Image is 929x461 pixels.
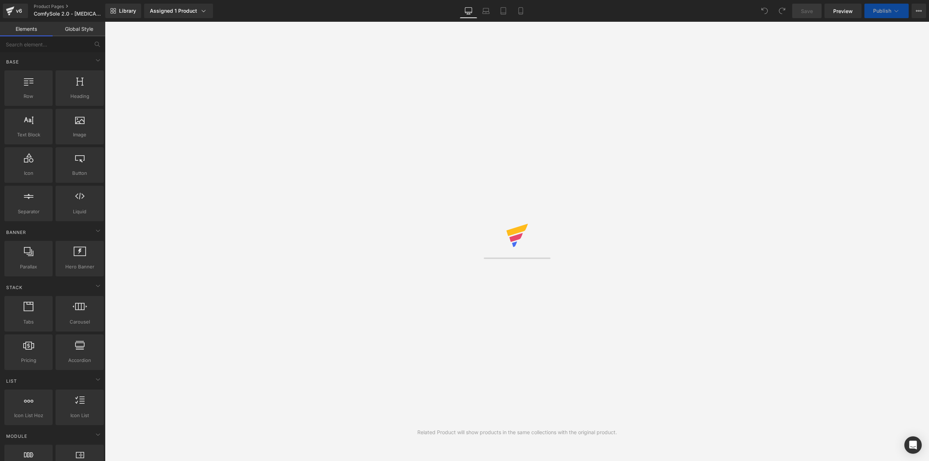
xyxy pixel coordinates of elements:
[512,4,529,18] a: Mobile
[58,208,102,215] span: Liquid
[775,4,789,18] button: Redo
[58,169,102,177] span: Button
[873,8,891,14] span: Publish
[119,8,136,14] span: Library
[5,58,20,65] span: Base
[7,357,50,364] span: Pricing
[7,318,50,326] span: Tabs
[912,4,926,18] button: More
[495,4,512,18] a: Tablet
[15,6,24,16] div: v6
[757,4,772,18] button: Undo
[801,7,813,15] span: Save
[34,11,103,17] span: ComfySole 2.0 - [MEDICAL_DATA] Gehen ohne Schmerzen
[58,412,102,419] span: Icon List
[58,131,102,139] span: Image
[7,412,50,419] span: Icon List Hoz
[904,436,922,454] div: Open Intercom Messenger
[477,4,495,18] a: Laptop
[417,428,617,436] div: Related Product will show products in the same collections with the original product.
[58,357,102,364] span: Accordion
[7,169,50,177] span: Icon
[3,4,28,18] a: v6
[34,4,117,9] a: Product Pages
[833,7,853,15] span: Preview
[460,4,477,18] a: Desktop
[5,229,27,236] span: Banner
[7,208,50,215] span: Separator
[5,378,18,384] span: List
[7,92,50,100] span: Row
[824,4,862,18] a: Preview
[58,92,102,100] span: Heading
[7,131,50,139] span: Text Block
[864,4,909,18] button: Publish
[53,22,105,36] a: Global Style
[150,7,207,15] div: Assigned 1 Product
[58,318,102,326] span: Carousel
[5,284,23,291] span: Stack
[58,263,102,271] span: Hero Banner
[7,263,50,271] span: Parallax
[5,433,28,440] span: Module
[105,4,141,18] a: New Library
